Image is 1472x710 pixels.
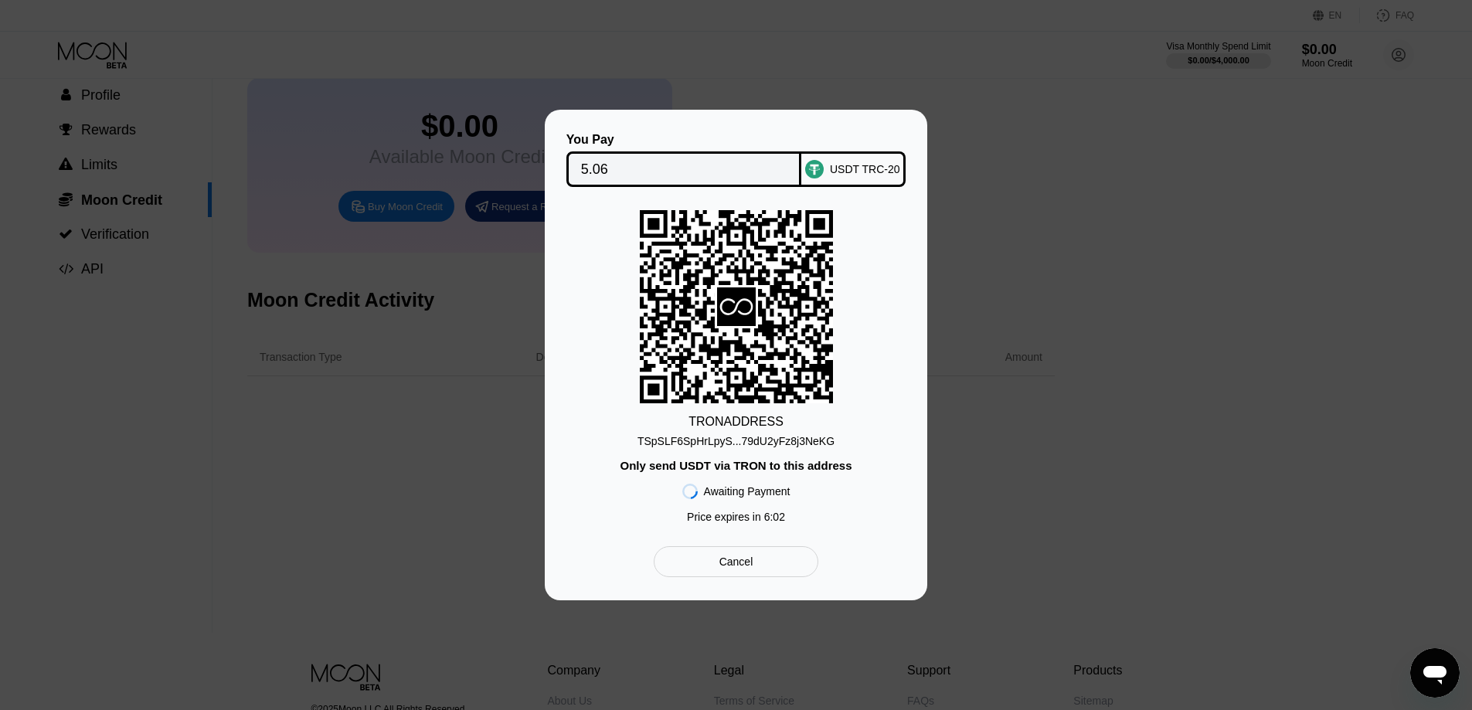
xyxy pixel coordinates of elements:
[1410,648,1460,698] iframe: Button to launch messaging window
[764,511,785,523] span: 6 : 02
[566,133,802,147] div: You Pay
[620,459,852,472] div: Only send USDT via TRON to this address
[637,435,835,447] div: TSpSLF6SpHrLpyS...79dU2yFz8j3NeKG
[637,429,835,447] div: TSpSLF6SpHrLpyS...79dU2yFz8j3NeKG
[654,546,818,577] div: Cancel
[719,555,753,569] div: Cancel
[687,511,785,523] div: Price expires in
[568,133,904,187] div: You PayUSDT TRC-20
[704,485,790,498] div: Awaiting Payment
[688,415,784,429] div: TRON ADDRESS
[830,163,900,175] div: USDT TRC-20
